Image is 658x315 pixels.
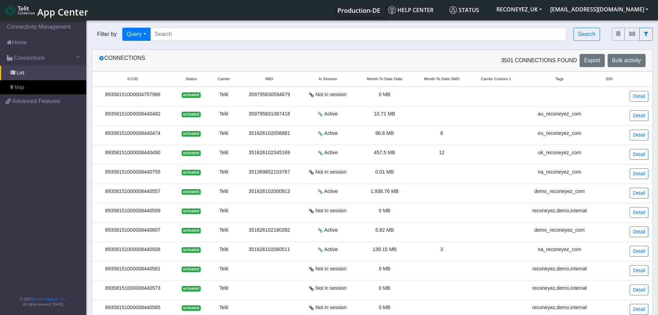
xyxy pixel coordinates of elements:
div: 89358151000008440565 [96,304,170,312]
span: Active [324,110,338,118]
img: status.svg [449,6,457,14]
div: reconeyez,demo,internal [526,304,593,312]
div: 351626102000913 [243,188,295,195]
div: au_reconeyez_com [526,110,593,118]
div: 351626102180392 [243,226,295,234]
span: Status [449,6,479,14]
span: Active [324,130,338,137]
div: 89358151000008440607 [96,226,170,234]
button: Search [573,28,600,41]
span: 139.15 MB [373,247,397,252]
span: activated [182,150,201,156]
div: 89358151000008440474 [96,130,170,137]
a: Detail [630,207,648,218]
div: eu_reconeyez_com [526,130,593,137]
img: knowledge.svg [388,6,396,14]
span: activated [182,228,201,233]
div: 351626102060511 [243,246,295,253]
span: Month To Date SMS [424,76,459,82]
div: demo_reconeyez_com [526,188,593,195]
span: Bulk activity [612,57,641,63]
a: Detail [630,110,648,121]
span: ICCID [127,76,138,82]
div: reconeyez,demo,internal [526,285,593,292]
a: Detail [630,226,648,237]
span: Active [324,226,338,234]
span: 0 MB [379,266,391,271]
div: 351626102056881 [243,130,295,137]
a: Help center [385,3,447,17]
img: logo-telit-cinterion-gw-new.png [6,5,35,16]
span: Export [584,57,600,63]
button: Query [122,28,151,41]
a: Detail [630,168,648,179]
span: Status [185,76,197,82]
span: activated [182,170,201,175]
a: Detail [630,91,648,102]
span: Carrier [218,76,230,82]
div: Telit [213,130,235,137]
div: reconeyez,demo,internal [526,265,593,273]
span: Active [324,188,338,195]
span: activated [182,131,201,137]
span: 96.6 MB [375,130,394,136]
div: Telit [213,304,235,312]
span: Active [324,246,338,253]
span: Help center [388,6,433,14]
div: 359795831087418 [243,110,295,118]
div: 89358151000008440508 [96,246,170,253]
div: Telit [213,91,235,99]
div: 351369652103767 [243,168,295,176]
span: EID [606,76,613,82]
a: Detail [630,246,648,257]
span: 5.82 MB [375,227,394,233]
span: IMEI [265,76,274,82]
a: Detail [630,285,648,295]
span: Not in session [315,285,346,292]
button: [EMAIL_ADDRESS][DOMAIN_NAME] [546,3,652,16]
span: Not in session [315,168,346,176]
div: 89358151000008440581 [96,265,170,273]
div: fitlers menu [612,28,653,41]
span: Connections [14,54,45,62]
span: 457.5 MB [374,150,395,155]
a: Status [447,3,492,17]
span: Not in session [315,91,346,99]
span: Not in session [315,265,346,273]
div: 359795830594679 [243,91,295,99]
input: Search... [150,28,567,41]
span: activated [182,247,201,253]
a: Telit IoT Solutions, Inc. [31,297,66,301]
div: 3 [417,246,466,253]
span: Month To Date Data [367,76,402,82]
div: 12 [417,149,466,157]
div: Telit [213,110,235,118]
span: Active [324,149,338,157]
a: Detail [630,304,648,315]
span: Map [15,84,24,91]
div: Telit [213,207,235,215]
div: Telit [213,246,235,253]
div: 351626102345169 [243,149,295,157]
span: 10.71 MB [374,111,395,117]
span: activated [182,92,201,98]
div: Telit [213,265,235,273]
button: RECONEYEZ_UK [492,3,546,16]
a: Detail [630,188,648,198]
div: 6 [417,130,466,137]
button: Bulk activity [608,54,646,67]
div: na_reconeyez_com [526,168,593,176]
a: App Center [6,3,87,18]
span: Not in session [315,207,346,215]
div: 89358151000008440755 [96,168,170,176]
a: Your current platform instance [337,3,380,17]
span: List [17,69,24,77]
span: activated [182,209,201,214]
span: activated [182,305,201,311]
span: activated [182,112,201,117]
div: 89358151000008440599 [96,207,170,215]
div: reconeyez,demo,internal [526,207,593,215]
span: 0 MB [379,92,391,97]
a: Detail [630,130,648,140]
div: uk_reconeyez_com [526,149,593,157]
